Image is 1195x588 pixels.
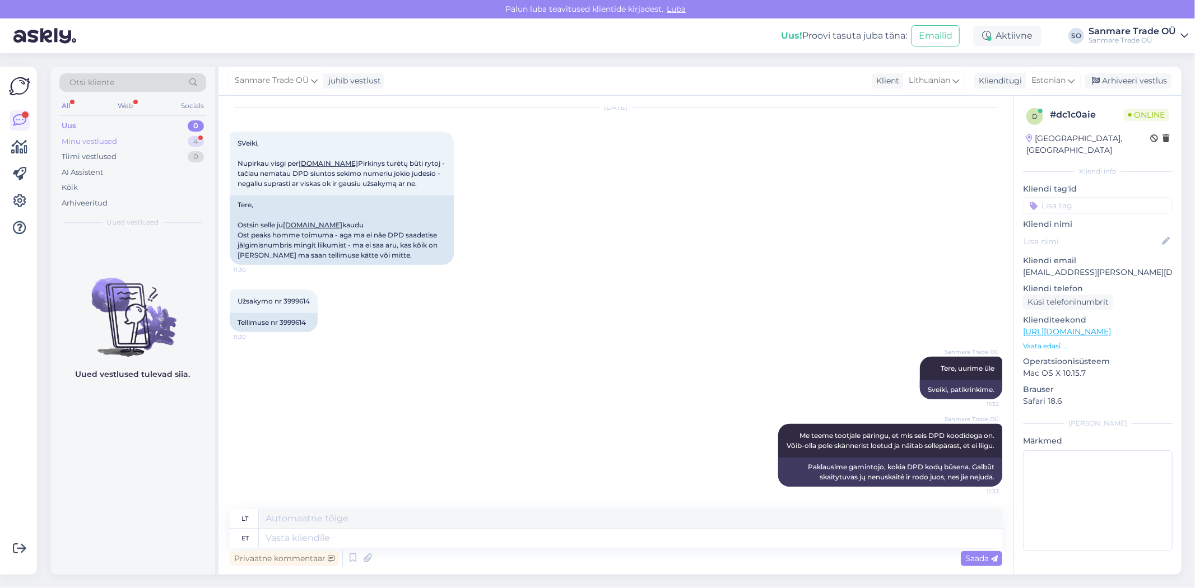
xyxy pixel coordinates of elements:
[299,159,358,167] a: [DOMAIN_NAME]
[62,151,117,162] div: Tiimi vestlused
[241,529,249,548] div: et
[1023,166,1173,176] div: Kliendi info
[1023,314,1173,326] p: Klienditeekond
[1023,356,1173,367] p: Operatsioonisüsteem
[1023,341,1173,351] p: Vaata edasi ...
[1024,235,1160,248] input: Lisa nimi
[781,29,907,43] div: Proovi tasuta juba täna:
[945,348,999,356] span: Sanmare Trade OÜ
[920,380,1002,399] div: Sveiki, patikrinkime.
[1023,283,1173,295] p: Kliendi telefon
[664,4,690,14] span: Luba
[1023,435,1173,447] p: Märkmed
[242,509,249,528] div: lt
[1124,109,1169,121] span: Online
[1023,267,1173,278] p: [EMAIL_ADDRESS][PERSON_NAME][DOMAIN_NAME]
[1023,326,1111,337] a: [URL][DOMAIN_NAME]
[62,198,108,209] div: Arhiveeritud
[107,217,159,227] span: Uued vestlused
[238,297,310,305] span: Užsakymo nr 3999614
[230,195,454,265] div: Tere, Ostsin selle ju kaudu Ost peaks homme toimuma - aga ma ei näe DPD saadetise jälgimisnumbris...
[283,221,342,229] a: [DOMAIN_NAME]
[787,431,996,450] span: Me teeme tootjale päringu, et mis seis DPD koodidega on. Võib-olla pole skännerist loetud ja näit...
[1085,73,1171,88] div: Arhiveeri vestlus
[116,99,136,113] div: Web
[230,551,339,566] div: Privaatne kommentaar
[179,99,206,113] div: Socials
[188,151,204,162] div: 0
[1023,218,1173,230] p: Kliendi nimi
[62,136,117,147] div: Minu vestlused
[1031,74,1066,87] span: Estonian
[1026,133,1150,156] div: [GEOGRAPHIC_DATA], [GEOGRAPHIC_DATA]
[188,120,204,132] div: 0
[965,553,998,563] span: Saada
[324,75,381,87] div: juhib vestlust
[1023,395,1173,407] p: Safari 18.6
[1023,255,1173,267] p: Kliendi email
[1023,183,1173,195] p: Kliendi tag'id
[233,333,275,341] span: 11:30
[238,139,447,188] span: SVeiki, Nupirkau visgi per Pirkinys turėtų būti rytoj - tačiau nematau DPD siuntos sekimo numeriu...
[957,487,999,496] span: 11:33
[1089,27,1176,36] div: Sanmare Trade OÜ
[1089,27,1188,45] a: Sanmare Trade OÜSanmare Trade OÜ
[230,102,1002,113] div: [DATE]
[778,458,1002,487] div: Paklausime gamintojo, kokia DPD kodų būsena. Galbūt skaitytuvas jų nenuskaitė ir rodo juos, nes j...
[1050,108,1124,122] div: # dc1c0aie
[973,26,1041,46] div: Aktiivne
[1023,197,1173,214] input: Lisa tag
[233,265,275,274] span: 11:30
[59,99,72,113] div: All
[945,415,999,423] span: Sanmare Trade OÜ
[1023,367,1173,379] p: Mac OS X 10.15.7
[909,74,950,87] span: Lithuanian
[1089,36,1176,45] div: Sanmare Trade OÜ
[912,25,960,46] button: Emailid
[941,364,994,372] span: Tere, uurime üle
[1032,112,1038,120] span: d
[957,400,999,408] span: 11:32
[50,258,215,358] img: No chats
[974,75,1022,87] div: Klienditugi
[62,167,103,178] div: AI Assistent
[1023,418,1173,428] div: [PERSON_NAME]
[235,74,309,87] span: Sanmare Trade OÜ
[62,182,78,193] div: Kõik
[230,313,318,332] div: Tellimuse nr 3999614
[76,368,190,380] p: Uued vestlused tulevad siia.
[62,120,76,132] div: Uus
[781,30,802,41] b: Uus!
[9,76,30,97] img: Askly Logo
[188,136,204,147] div: 4
[1023,384,1173,395] p: Brauser
[1023,295,1113,310] div: Küsi telefoninumbrit
[872,75,899,87] div: Klient
[69,77,114,88] span: Otsi kliente
[1068,28,1084,44] div: SO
